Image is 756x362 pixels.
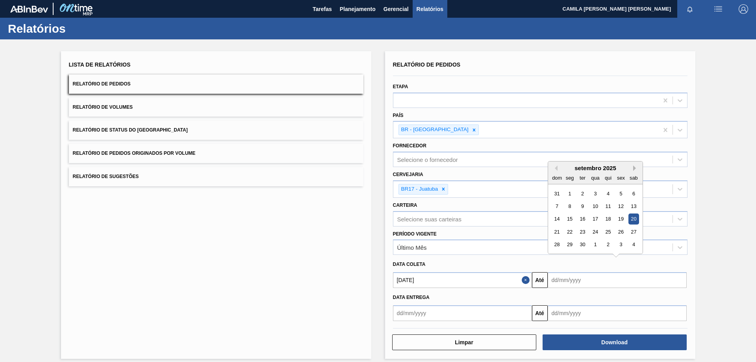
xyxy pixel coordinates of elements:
[392,334,536,350] button: Limpar
[615,188,626,199] div: Choose sexta-feira, 5 de setembro de 2025
[602,214,613,225] div: Choose quinta-feira, 18 de setembro de 2025
[522,272,532,288] button: Close
[393,295,430,300] span: Data entrega
[73,81,131,87] span: Relatório de Pedidos
[548,272,687,288] input: dd/mm/yyyy
[313,4,332,14] span: Tarefas
[677,4,702,15] button: Notificações
[393,305,532,321] input: dd/mm/yyyy
[564,201,575,212] div: Choose segunda-feira, 8 de setembro de 2025
[739,4,748,14] img: Logout
[399,125,470,135] div: BR - [GEOGRAPHIC_DATA]
[69,144,363,163] button: Relatório de Pedidos Originados por Volume
[543,334,687,350] button: Download
[615,201,626,212] div: Choose sexta-feira, 12 de setembro de 2025
[564,214,575,225] div: Choose segunda-feira, 15 de setembro de 2025
[393,113,404,118] label: País
[590,173,600,183] div: qua
[602,239,613,250] div: Choose quinta-feira, 2 de outubro de 2025
[628,201,639,212] div: Choose sábado, 13 de setembro de 2025
[577,188,587,199] div: Choose terça-feira, 2 de setembro de 2025
[615,214,626,225] div: Choose sexta-feira, 19 de setembro de 2025
[590,239,600,250] div: Choose quarta-feira, 1 de outubro de 2025
[397,215,461,222] div: Selecione suas carteiras
[397,244,427,251] div: Último Mês
[532,305,548,321] button: Até
[552,226,562,237] div: Choose domingo, 21 de setembro de 2025
[417,4,443,14] span: Relatórios
[615,239,626,250] div: Choose sexta-feira, 3 de outubro de 2025
[628,188,639,199] div: Choose sábado, 6 de setembro de 2025
[393,84,408,89] label: Etapa
[532,272,548,288] button: Até
[602,188,613,199] div: Choose quinta-feira, 4 de setembro de 2025
[10,6,48,13] img: TNhmsLtSVTkK8tSr43FrP2fwEKptu5GPRR3wAAAABJRU5ErkJggg==
[73,174,139,179] span: Relatório de Sugestões
[69,167,363,186] button: Relatório de Sugestões
[577,173,587,183] div: ter
[548,305,687,321] input: dd/mm/yyyy
[384,4,409,14] span: Gerencial
[577,239,587,250] div: Choose terça-feira, 30 de setembro de 2025
[628,226,639,237] div: Choose sábado, 27 de setembro de 2025
[399,184,439,194] div: BR17 - Juatuba
[602,173,613,183] div: qui
[552,173,562,183] div: dom
[615,173,626,183] div: sex
[552,165,558,171] button: Previous Month
[393,61,461,68] span: Relatório de Pedidos
[628,239,639,250] div: Choose sábado, 4 de outubro de 2025
[393,172,423,177] label: Cervejaria
[590,214,600,225] div: Choose quarta-feira, 17 de setembro de 2025
[615,226,626,237] div: Choose sexta-feira, 26 de setembro de 2025
[564,226,575,237] div: Choose segunda-feira, 22 de setembro de 2025
[73,150,196,156] span: Relatório de Pedidos Originados por Volume
[69,74,363,94] button: Relatório de Pedidos
[548,165,643,171] div: setembro 2025
[69,98,363,117] button: Relatório de Volumes
[69,121,363,140] button: Relatório de Status do [GEOGRAPHIC_DATA]
[577,226,587,237] div: Choose terça-feira, 23 de setembro de 2025
[73,127,188,133] span: Relatório de Status do [GEOGRAPHIC_DATA]
[393,262,426,267] span: Data coleta
[590,188,600,199] div: Choose quarta-feira, 3 de setembro de 2025
[590,201,600,212] div: Choose quarta-feira, 10 de setembro de 2025
[552,239,562,250] div: Choose domingo, 28 de setembro de 2025
[577,201,587,212] div: Choose terça-feira, 9 de setembro de 2025
[69,61,131,68] span: Lista de Relatórios
[552,201,562,212] div: Choose domingo, 7 de setembro de 2025
[633,165,639,171] button: Next Month
[8,24,148,33] h1: Relatórios
[564,239,575,250] div: Choose segunda-feira, 29 de setembro de 2025
[550,187,640,251] div: month 2025-09
[393,143,426,149] label: Fornecedor
[590,226,600,237] div: Choose quarta-feira, 24 de setembro de 2025
[564,173,575,183] div: seg
[393,272,532,288] input: dd/mm/yyyy
[602,226,613,237] div: Choose quinta-feira, 25 de setembro de 2025
[73,104,133,110] span: Relatório de Volumes
[397,156,458,163] div: Selecione o fornecedor
[564,188,575,199] div: Choose segunda-feira, 1 de setembro de 2025
[393,202,417,208] label: Carteira
[628,173,639,183] div: sab
[713,4,723,14] img: userActions
[628,214,639,225] div: Choose sábado, 20 de setembro de 2025
[552,188,562,199] div: Choose domingo, 31 de agosto de 2025
[552,214,562,225] div: Choose domingo, 14 de setembro de 2025
[602,201,613,212] div: Choose quinta-feira, 11 de setembro de 2025
[393,231,437,237] label: Período Vigente
[340,4,376,14] span: Planejamento
[577,214,587,225] div: Choose terça-feira, 16 de setembro de 2025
